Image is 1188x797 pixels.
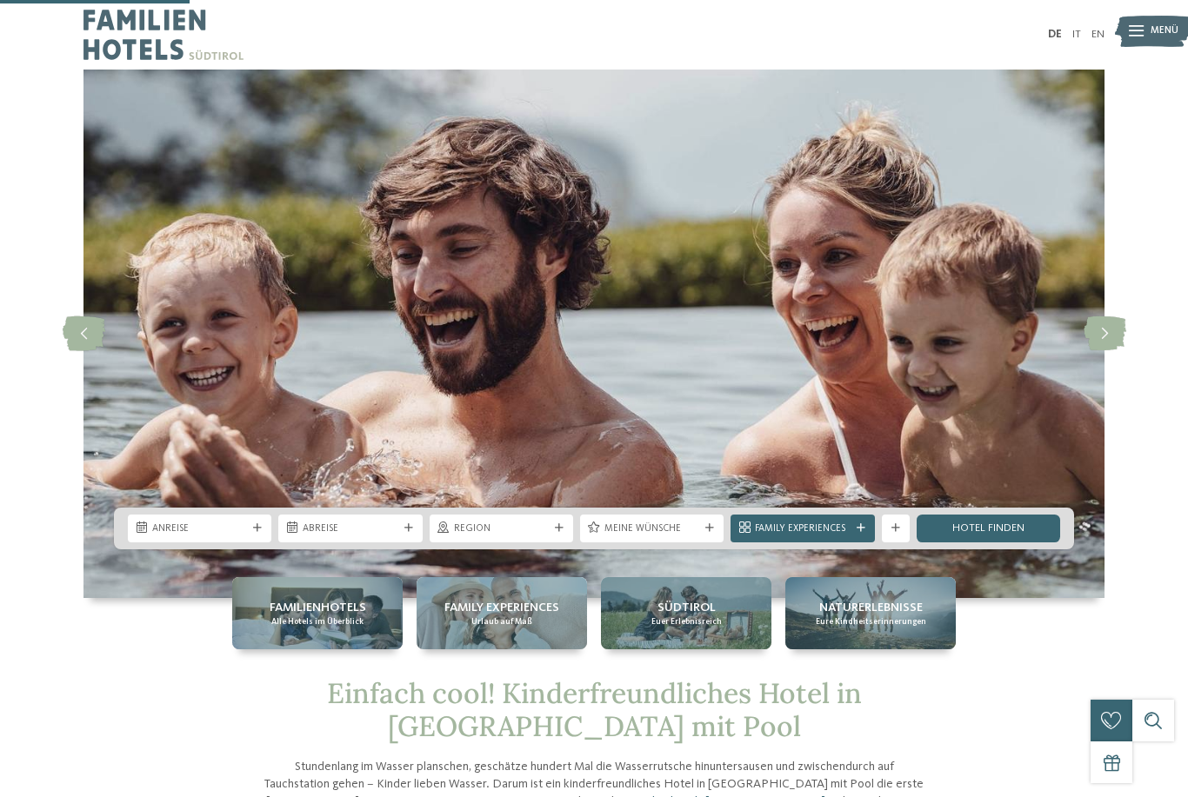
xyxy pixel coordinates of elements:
[604,522,699,536] span: Meine Wünsche
[1048,29,1062,40] a: DE
[657,599,716,616] span: Südtirol
[651,616,722,628] span: Euer Erlebnisreich
[1091,29,1105,40] a: EN
[270,599,366,616] span: Familienhotels
[471,616,532,628] span: Urlaub auf Maß
[303,522,397,536] span: Abreise
[454,522,549,536] span: Region
[1072,29,1081,40] a: IT
[816,616,926,628] span: Eure Kindheitserinnerungen
[327,675,862,744] span: Einfach cool! Kinderfreundliches Hotel in [GEOGRAPHIC_DATA] mit Pool
[785,577,956,649] a: Kinderfreundliches Hotel in Südtirol mit Pool gesucht? Naturerlebnisse Eure Kindheitserinnerungen
[601,577,771,649] a: Kinderfreundliches Hotel in Südtirol mit Pool gesucht? Südtirol Euer Erlebnisreich
[271,616,364,628] span: Alle Hotels im Überblick
[917,515,1060,542] a: Hotel finden
[417,577,587,649] a: Kinderfreundliches Hotel in Südtirol mit Pool gesucht? Family Experiences Urlaub auf Maß
[1151,24,1178,38] span: Menü
[83,70,1105,598] img: Kinderfreundliches Hotel in Südtirol mit Pool gesucht?
[755,522,850,536] span: Family Experiences
[232,577,403,649] a: Kinderfreundliches Hotel in Südtirol mit Pool gesucht? Familienhotels Alle Hotels im Überblick
[152,522,247,536] span: Anreise
[819,599,923,616] span: Naturerlebnisse
[444,599,559,616] span: Family Experiences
